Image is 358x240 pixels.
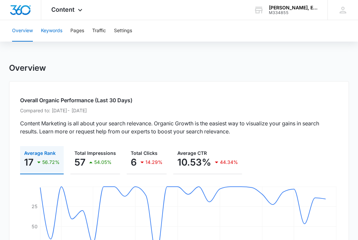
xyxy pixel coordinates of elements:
[9,63,46,73] h1: Overview
[92,20,106,42] button: Traffic
[74,150,116,156] span: Total Impressions
[269,5,318,10] div: account name
[269,10,318,15] div: account id
[74,157,85,168] p: 57
[42,160,60,165] p: 56.72%
[220,160,238,165] p: 44.34%
[41,20,62,42] button: Keywords
[131,157,137,168] p: 6
[131,150,158,156] span: Total Clicks
[32,224,38,229] tspan: 50
[114,20,132,42] button: Settings
[70,20,84,42] button: Pages
[20,107,338,114] p: Compared to: [DATE] - [DATE]
[51,6,74,13] span: Content
[177,150,207,156] span: Average CTR
[32,204,38,209] tspan: 25
[177,157,211,168] p: 10.53%
[20,96,338,104] h2: Overall Organic Performance (Last 30 Days)
[94,160,112,165] p: 54.05%
[24,157,34,168] p: 17
[24,150,56,156] span: Average Rank
[12,20,33,42] button: Overview
[145,160,163,165] p: 14.29%
[20,119,338,135] p: Content Marketing is all about your search relevance. Organic Growth is the easiest way to visual...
